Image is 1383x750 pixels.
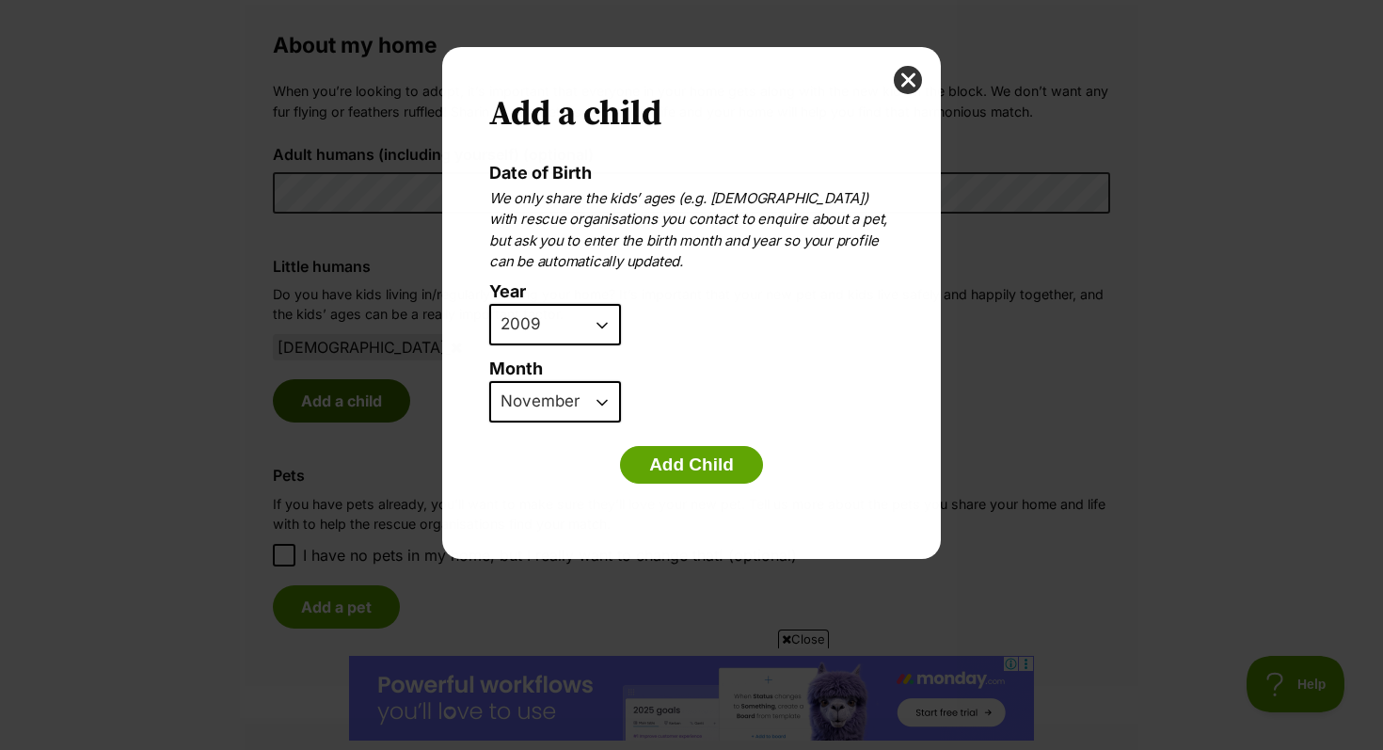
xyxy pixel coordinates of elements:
[894,66,922,94] button: close
[489,163,592,183] label: Date of Birth
[489,282,884,302] label: Year
[620,446,763,484] button: Add Child
[489,188,894,273] p: We only share the kids’ ages (e.g. [DEMOGRAPHIC_DATA]) with rescue organisations you contact to e...
[489,94,894,136] h2: Add a child
[489,359,894,379] label: Month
